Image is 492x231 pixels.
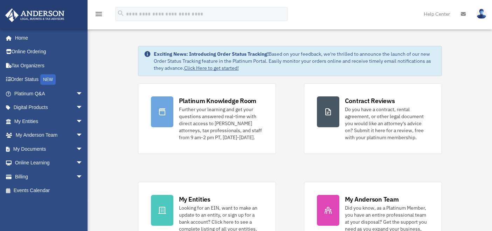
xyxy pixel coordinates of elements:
[184,65,239,71] a: Click Here to get started!
[95,10,103,18] i: menu
[345,106,429,141] div: Do you have a contract, rental agreement, or other legal document you would like an attorney's ad...
[304,83,442,154] a: Contract Reviews Do you have a contract, rental agreement, or other legal document you would like...
[179,195,210,204] div: My Entities
[5,184,93,198] a: Events Calendar
[76,87,90,101] span: arrow_drop_down
[345,96,395,105] div: Contract Reviews
[154,51,269,57] strong: Exciting News: Introducing Order Status Tracking!
[5,101,93,115] a: Digital Productsarrow_drop_down
[345,195,399,204] div: My Anderson Team
[76,170,90,184] span: arrow_drop_down
[154,50,436,72] div: Based on your feedback, we're thrilled to announce the launch of our new Order Status Tracking fe...
[3,8,67,22] img: Anderson Advisors Platinum Portal
[117,9,125,17] i: search
[76,101,90,115] span: arrow_drop_down
[5,142,93,156] a: My Documentsarrow_drop_down
[5,59,93,73] a: Tax Organizers
[5,45,93,59] a: Online Ordering
[76,114,90,129] span: arrow_drop_down
[476,9,487,19] img: User Pic
[179,106,263,141] div: Further your learning and get your questions answered real-time with direct access to [PERSON_NAM...
[76,142,90,156] span: arrow_drop_down
[5,73,93,87] a: Order StatusNEW
[40,74,56,85] div: NEW
[5,31,90,45] a: Home
[5,156,93,170] a: Online Learningarrow_drop_down
[76,128,90,143] span: arrow_drop_down
[5,170,93,184] a: Billingarrow_drop_down
[76,156,90,170] span: arrow_drop_down
[179,96,257,105] div: Platinum Knowledge Room
[5,114,93,128] a: My Entitiesarrow_drop_down
[5,128,93,142] a: My Anderson Teamarrow_drop_down
[95,12,103,18] a: menu
[138,83,276,154] a: Platinum Knowledge Room Further your learning and get your questions answered real-time with dire...
[5,87,93,101] a: Platinum Q&Aarrow_drop_down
